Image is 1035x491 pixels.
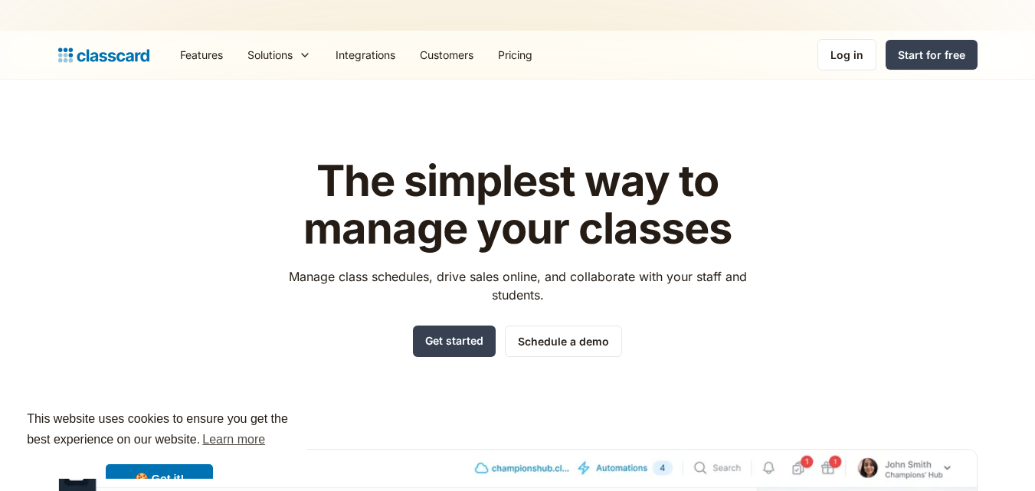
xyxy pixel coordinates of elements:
[200,428,267,451] a: learn more about cookies
[830,47,863,63] div: Log in
[413,326,496,357] a: Get started
[27,410,292,451] span: This website uses cookies to ensure you get the best experience on our website.
[886,40,978,70] a: Start for free
[486,38,545,72] a: Pricing
[408,38,486,72] a: Customers
[12,395,306,479] div: cookieconsent
[323,38,408,72] a: Integrations
[235,38,323,72] div: Solutions
[274,267,761,304] p: Manage class schedules, drive sales online, and collaborate with your staff and students.
[817,39,876,70] a: Log in
[274,158,761,252] h1: The simplest way to manage your classes
[247,47,293,63] div: Solutions
[505,326,622,357] a: Schedule a demo
[168,38,235,72] a: Features
[898,47,965,63] div: Start for free
[58,44,149,66] a: home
